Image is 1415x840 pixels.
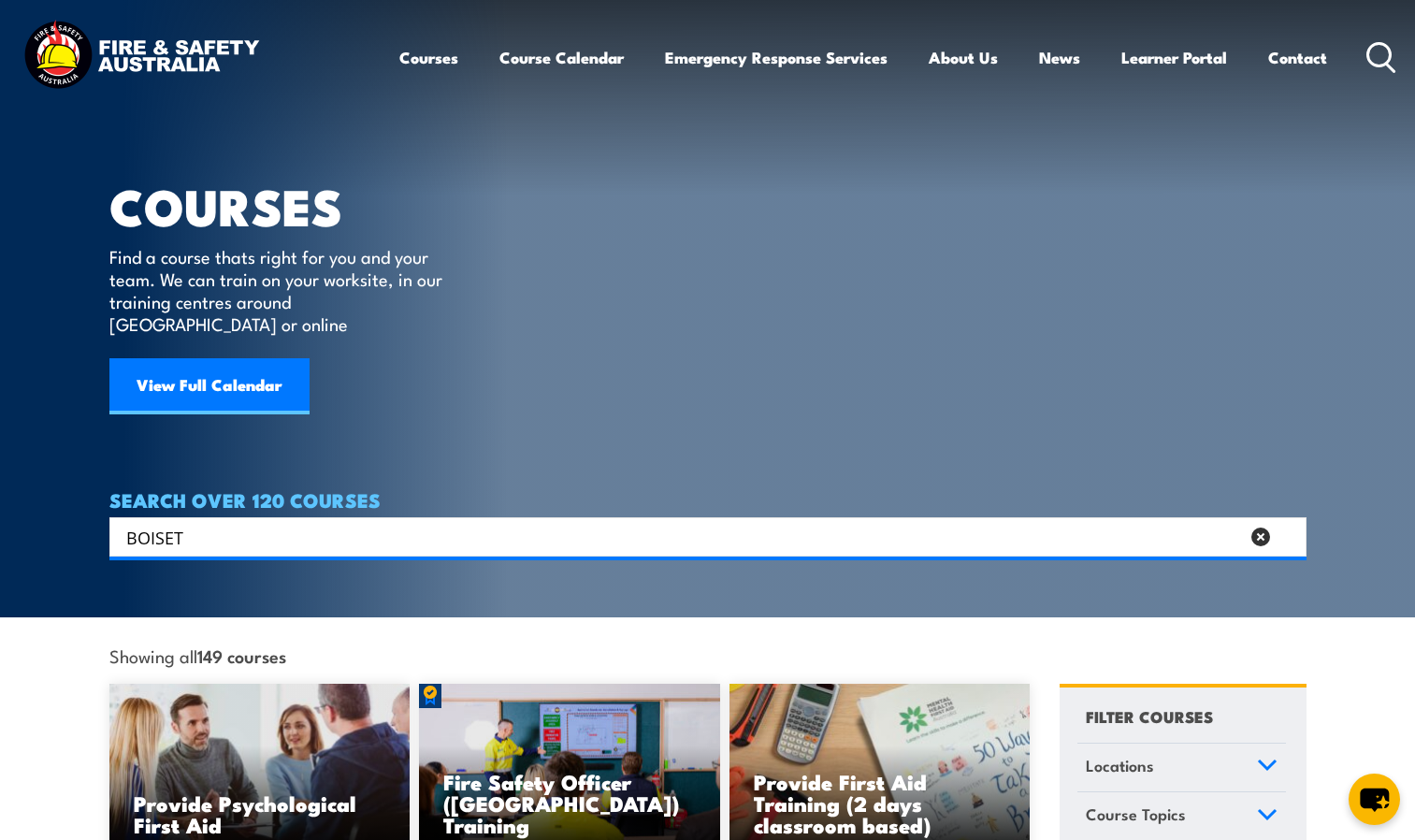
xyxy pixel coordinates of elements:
[1039,33,1080,82] a: News
[399,33,458,82] a: Courses
[665,33,888,82] a: Emergency Response Services
[134,792,386,835] h3: Provide Psychological First Aid
[1121,33,1227,82] a: Learner Portal
[499,33,624,82] a: Course Calendar
[754,771,1006,835] h3: Provide First Aid Training (2 days classroom based)
[130,524,1243,550] form: Search form
[109,245,451,335] p: Find a course thats right for you and your team. We can train on your worksite, in our training c...
[109,645,286,665] span: Showing all
[197,643,286,668] strong: 149 courses
[109,489,1307,510] h4: SEARCH OVER 120 COURSES
[109,358,310,414] a: View Full Calendar
[929,33,998,82] a: About Us
[1086,703,1213,729] h4: FILTER COURSES
[109,183,469,227] h1: COURSES
[1077,744,1286,792] a: Locations
[443,771,696,835] h3: Fire Safety Officer ([GEOGRAPHIC_DATA]) Training
[126,523,1239,551] input: Search input
[1274,524,1300,550] button: Search magnifier button
[1086,753,1154,778] span: Locations
[1349,774,1400,825] button: chat-button
[1268,33,1327,82] a: Contact
[1086,802,1186,827] span: Course Topics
